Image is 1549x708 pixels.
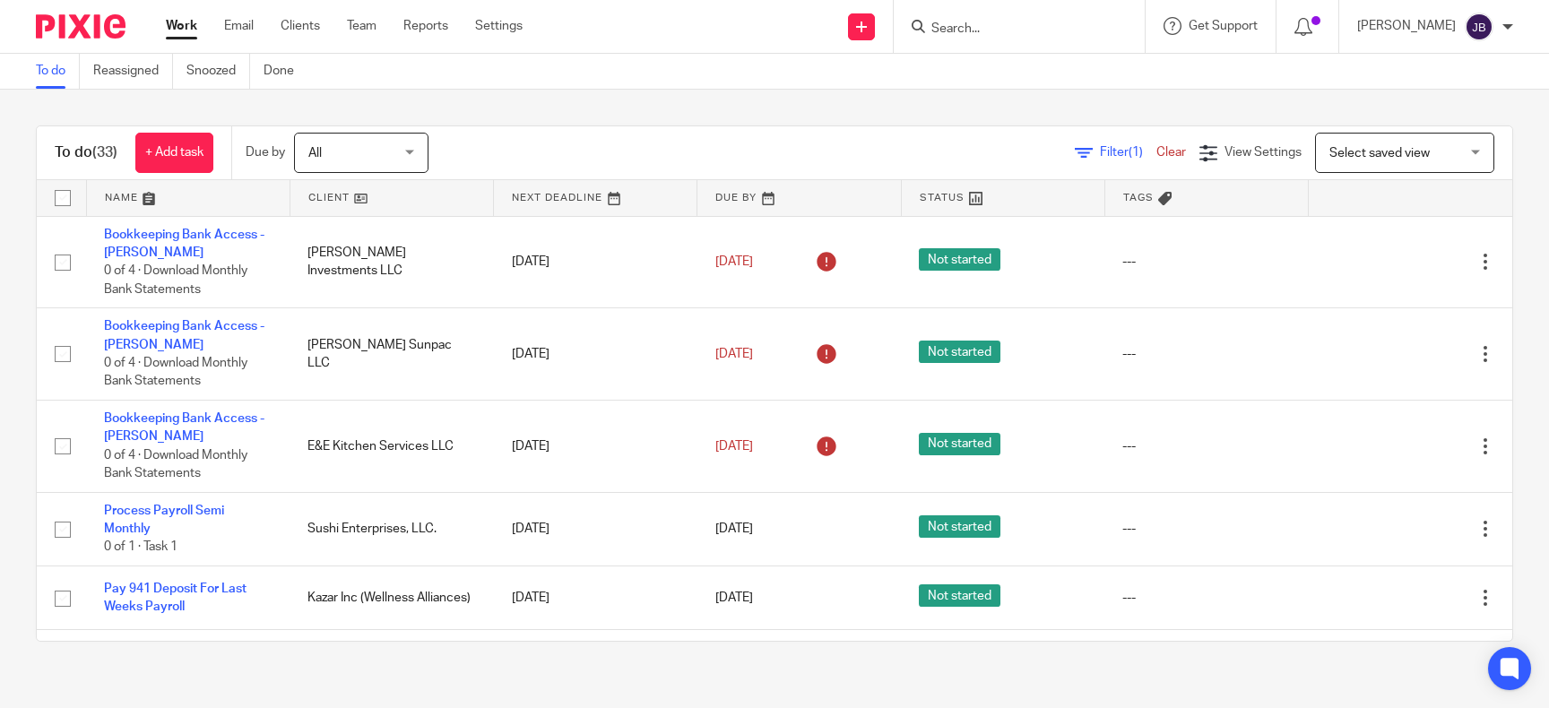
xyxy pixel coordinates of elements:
td: [DATE] [494,566,697,630]
div: --- [1122,253,1290,271]
span: (1) [1129,146,1143,159]
p: [PERSON_NAME] [1357,17,1456,35]
div: --- [1122,520,1290,538]
div: --- [1122,345,1290,363]
span: Select saved view [1329,147,1430,160]
span: Filter [1100,146,1156,159]
span: Not started [919,433,1000,455]
a: Team [347,17,376,35]
a: Work [166,17,197,35]
span: [DATE] [715,348,753,360]
a: Reassigned [93,54,173,89]
span: 0 of 4 · Download Monthly Bank Statements [104,264,247,296]
td: Creative Restaurant Group LLC [290,630,493,704]
h1: To do [55,143,117,162]
span: 0 of 4 · Download Monthly Bank Statements [104,357,247,388]
img: svg%3E [1465,13,1493,41]
span: View Settings [1224,146,1302,159]
a: Snoozed [186,54,250,89]
a: Clear [1156,146,1186,159]
span: Tags [1123,193,1154,203]
td: [DATE] [494,401,697,493]
div: --- [1122,589,1290,607]
a: Process Payroll Semi Monthly [104,505,224,535]
span: [DATE] [715,591,753,604]
span: 0 of 4 · Download Monthly Bank Statements [104,449,247,480]
a: Bookkeeping Bank Access - [PERSON_NAME] [104,229,264,259]
td: [PERSON_NAME] Investments LLC [290,216,493,308]
td: Kazar Inc (Wellness Alliances) [290,566,493,630]
span: [DATE] [715,255,753,268]
a: + Add task [135,133,213,173]
span: Not started [919,584,1000,607]
td: Sushi Enterprises, LLC. [290,492,493,566]
div: --- [1122,437,1290,455]
td: E&E Kitchen Services LLC [290,401,493,493]
p: Due by [246,143,285,161]
span: (33) [92,145,117,160]
span: Get Support [1189,20,1258,32]
a: Email [224,17,254,35]
span: Not started [919,341,1000,363]
span: [DATE] [715,522,753,535]
td: [DATE] [494,630,697,704]
a: Bookkeeping Bank Access - [PERSON_NAME] [104,412,264,443]
td: [DATE] [494,216,697,308]
span: Not started [919,248,1000,271]
td: [PERSON_NAME] Sunpac LLC [290,308,493,401]
a: Done [264,54,307,89]
img: Pixie [36,14,125,39]
span: 0 of 1 · Task 1 [104,541,177,554]
a: Clients [281,17,320,35]
span: [DATE] [715,440,753,453]
a: Bookkeeping Bank Access - [PERSON_NAME] [104,320,264,350]
a: Settings [475,17,523,35]
a: Pay 941 Deposit For Last Weeks Payroll [104,583,247,613]
a: Reports [403,17,448,35]
span: Not started [919,515,1000,538]
a: To do [36,54,80,89]
input: Search [930,22,1091,38]
td: [DATE] [494,492,697,566]
span: All [308,147,322,160]
td: [DATE] [494,308,697,401]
